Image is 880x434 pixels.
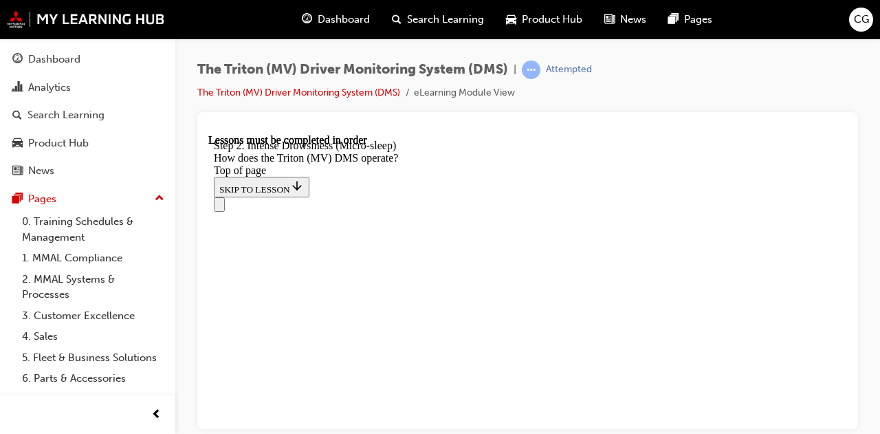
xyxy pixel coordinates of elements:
span: search-icon [12,109,22,122]
a: 4. Sales [16,326,170,347]
button: Pages [5,186,170,212]
button: DashboardAnalyticsSearch LearningProduct HubNews [5,44,170,186]
div: Pages [28,191,56,207]
a: 7. Service [16,389,170,411]
button: Open navigation menu [5,63,16,78]
div: Product Hub [28,135,89,151]
a: Dashboard [5,47,170,72]
span: | [514,62,516,78]
span: prev-icon [151,406,162,424]
div: Attempted [546,63,592,76]
span: chart-icon [12,82,23,94]
span: Dashboard [318,12,370,28]
a: 5. Fleet & Business Solutions [16,347,170,369]
a: Search Learning [5,102,170,128]
img: mmal [7,10,165,28]
div: How does the Triton (MV) DMS operate? [5,18,633,30]
a: 3. Customer Excellence [16,305,170,327]
a: pages-iconPages [657,6,723,34]
div: Analytics [28,80,71,96]
a: 0. Training Schedules & Management [16,211,170,248]
span: guage-icon [302,11,312,28]
span: car-icon [12,138,23,150]
span: news-icon [12,165,23,177]
button: CG [849,8,873,32]
a: News [5,158,170,184]
a: news-iconNews [593,6,657,34]
a: 1. MMAL Compliance [16,248,170,269]
div: Dashboard [28,52,80,67]
span: News [620,12,646,28]
span: up-icon [155,190,164,208]
a: car-iconProduct Hub [495,6,593,34]
div: Search Learning [27,107,104,123]
span: Product Hub [522,12,582,28]
a: 6. Parts & Accessories [16,368,170,389]
a: guage-iconDashboard [291,6,381,34]
span: CG [854,12,869,28]
a: Product Hub [5,131,170,156]
span: pages-icon [12,193,23,206]
span: learningRecordVerb_ATTEMPT-icon [522,61,540,79]
button: SKIP TO LESSON [5,43,101,63]
span: car-icon [506,11,516,28]
span: guage-icon [12,54,23,66]
span: Pages [684,12,712,28]
span: The Triton (MV) Driver Monitoring System (DMS) [197,62,508,78]
div: News [28,163,54,179]
li: eLearning Module View [414,85,515,101]
span: pages-icon [668,11,679,28]
div: Top of page [5,30,633,43]
a: search-iconSearch Learning [381,6,495,34]
div: Step 2. Intense Drowsiness (Micro-sleep) [5,6,633,18]
a: Analytics [5,75,170,100]
a: 2. MMAL Systems & Processes [16,269,170,305]
span: search-icon [392,11,401,28]
span: Search Learning [407,12,484,28]
a: The Triton (MV) Driver Monitoring System (DMS) [197,87,400,98]
span: news-icon [604,11,615,28]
